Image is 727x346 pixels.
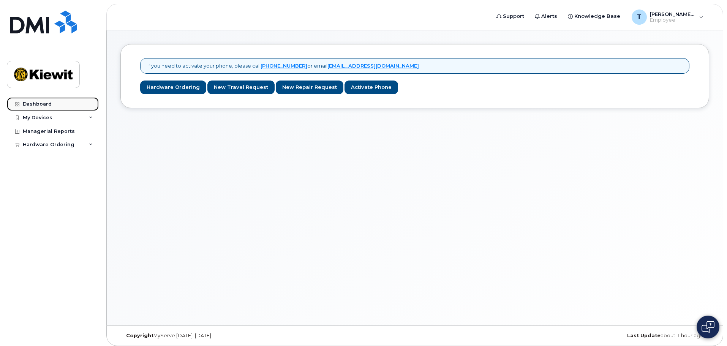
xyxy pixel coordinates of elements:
div: MyServe [DATE]–[DATE] [120,333,317,339]
a: [PHONE_NUMBER] [261,63,307,69]
a: New Repair Request [276,81,343,95]
strong: Copyright [126,333,153,338]
a: Hardware Ordering [140,81,206,95]
a: [EMAIL_ADDRESS][DOMAIN_NAME] [327,63,419,69]
a: Activate Phone [345,81,398,95]
img: Open chat [702,321,714,333]
strong: Last Update [627,333,661,338]
p: If you need to activate your phone, please call or email [147,62,419,70]
div: about 1 hour ago [513,333,709,339]
a: New Travel Request [207,81,275,95]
